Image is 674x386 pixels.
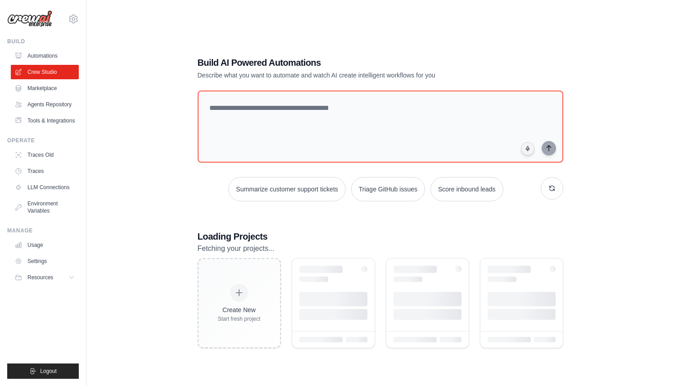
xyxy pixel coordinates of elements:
p: Fetching your projects... [198,243,563,254]
a: Settings [11,254,79,268]
button: Click to speak your automation idea [521,142,534,155]
h3: Loading Projects [198,230,563,243]
a: Agents Repository [11,97,79,112]
span: Logout [40,368,57,375]
button: Get new suggestions [541,177,563,200]
a: Traces [11,164,79,178]
button: Summarize customer support tickets [228,177,345,201]
div: Manage [7,227,79,234]
h1: Build AI Powered Automations [198,56,500,69]
p: Describe what you want to automate and watch AI create intelligent workflows for you [198,71,500,80]
a: Tools & Integrations [11,114,79,128]
a: Traces Old [11,148,79,162]
button: Resources [11,270,79,285]
a: Automations [11,49,79,63]
div: Build [7,38,79,45]
a: Marketplace [11,81,79,95]
img: Logo [7,10,52,27]
button: Logout [7,363,79,379]
div: Operate [7,137,79,144]
a: Environment Variables [11,196,79,218]
button: Score inbound leads [430,177,503,201]
a: Usage [11,238,79,252]
button: Triage GitHub issues [351,177,425,201]
a: Crew Studio [11,65,79,79]
div: Create New [218,305,261,314]
div: Start fresh project [218,315,261,322]
a: LLM Connections [11,180,79,195]
span: Resources [27,274,53,281]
